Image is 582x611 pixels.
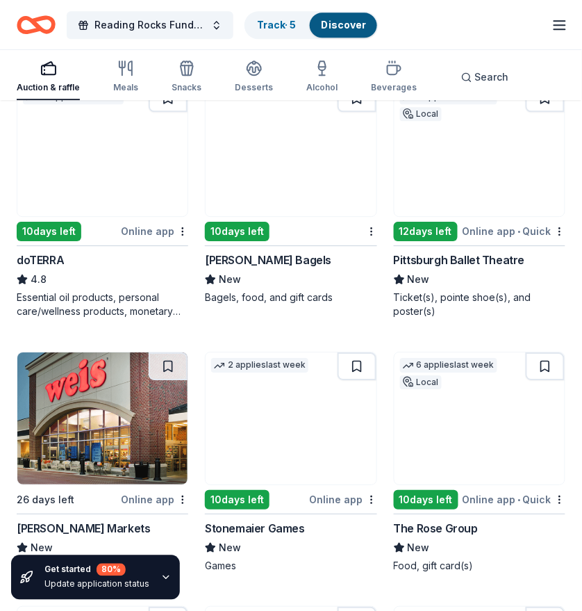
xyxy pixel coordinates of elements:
button: Desserts [235,54,273,100]
div: 10 days left [394,490,458,510]
button: Alcohol [306,54,338,100]
div: 12 days left [394,222,458,241]
div: 6 applies last week [400,358,497,373]
a: Image for The Rose Group6 applieslast weekLocal10days leftOnline app•QuickThe Rose GroupNewFood, ... [394,352,565,573]
a: Image for doTERRA10 applieslast week10days leftOnline appdoTERRA4.8Essential oil products, person... [17,83,188,318]
button: Reading Rocks Fundraiser [67,11,233,39]
img: Image for Stonemaier Games [206,352,376,484]
div: 10 days left [205,490,269,510]
div: Online app Quick [463,222,565,240]
a: Image for Weis Markets26 days leftOnline app[PERSON_NAME] MarketsNewDonation depends on request [17,352,188,573]
img: Image for doTERRA [17,84,188,216]
div: Local [400,107,442,121]
div: The Rose Group [394,520,478,537]
div: Snacks [172,82,201,93]
div: Essential oil products, personal care/wellness products, monetary donations [17,291,188,318]
div: 10 days left [17,222,81,241]
div: Update application status [44,579,149,590]
a: Image for Bruegger's Bagels10days left[PERSON_NAME] BagelsNewBagels, food, and gift cards [205,83,376,304]
div: Online app Quick [463,491,565,508]
button: Search [450,63,520,91]
span: New [219,539,241,556]
img: Image for The Rose Group [394,352,565,484]
div: Ticket(s), pointe shoe(s), and poster(s) [394,291,565,318]
div: Online app [121,491,188,508]
div: Stonemaier Games [205,520,305,537]
span: New [408,271,430,288]
div: 80 % [97,564,126,576]
img: Image for Bruegger's Bagels [206,84,376,216]
div: Food, gift card(s) [394,559,565,573]
button: Meals [113,54,138,100]
div: Online app [121,222,188,240]
img: Image for Weis Markets [17,352,188,484]
button: Snacks [172,54,201,100]
span: Reading Rocks Fundraiser [94,17,206,33]
img: Image for Pittsburgh Ballet Theatre [394,84,565,216]
div: Beverages [371,82,417,93]
div: [PERSON_NAME] Bagels [205,252,331,268]
span: 4.8 [31,271,47,288]
div: Pittsburgh Ballet Theatre [394,252,525,268]
span: New [219,271,241,288]
a: Image for Stonemaier Games2 applieslast week10days leftOnline appStonemaier GamesNewGames [205,352,376,573]
button: Auction & raffle [17,54,80,100]
span: • [518,494,521,505]
div: Alcohol [306,82,338,93]
div: Local [400,375,442,389]
div: [PERSON_NAME] Markets [17,520,151,537]
div: 2 applies last week [211,358,308,373]
div: Games [205,559,376,573]
a: Track· 5 [257,19,296,31]
span: Search [475,69,509,85]
button: Track· 5Discover [244,11,379,39]
a: Home [17,8,56,41]
button: Beverages [371,54,417,100]
span: New [408,539,430,556]
a: Discover [321,19,366,31]
span: • [518,226,521,237]
div: Online app [310,491,377,508]
div: Meals [113,82,138,93]
div: Get started [44,564,149,576]
span: New [31,539,53,556]
div: 10 days left [205,222,269,241]
a: Image for Pittsburgh Ballet Theatre2 applieslast weekLocal12days leftOnline app•QuickPittsburgh B... [394,83,565,318]
div: Bagels, food, and gift cards [205,291,376,304]
div: doTERRA [17,252,64,268]
div: 26 days left [17,491,74,508]
div: Auction & raffle [17,82,80,93]
div: Desserts [235,82,273,93]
